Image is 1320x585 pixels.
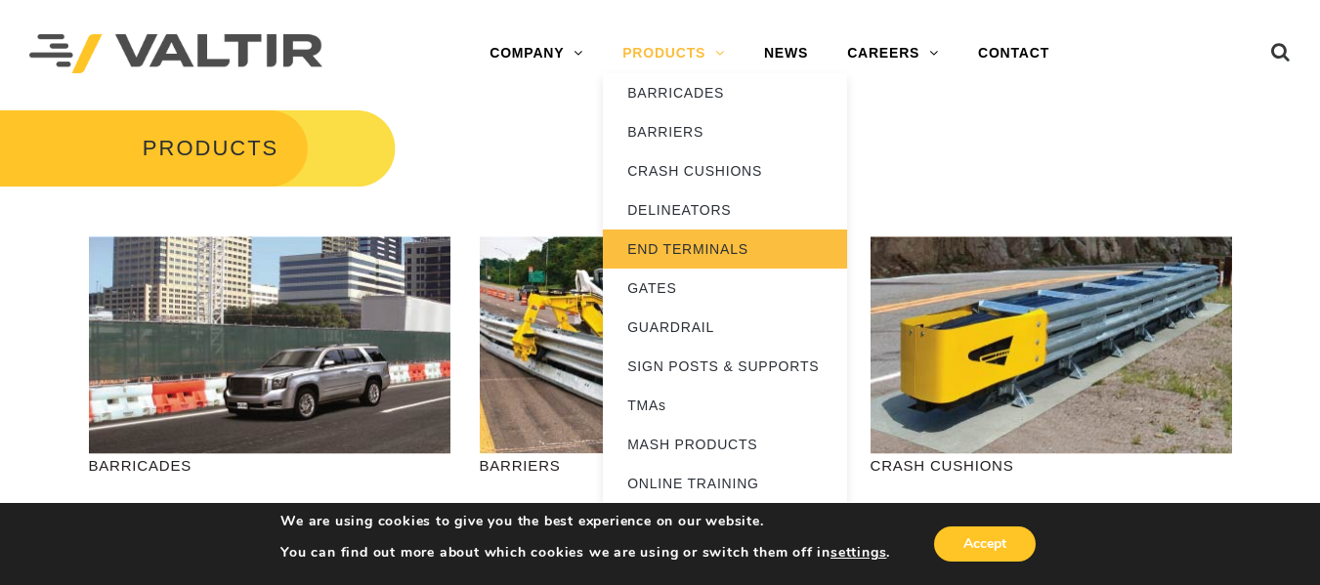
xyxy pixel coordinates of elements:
a: COMPANY [470,34,603,73]
a: CRASH CUSHIONS [603,151,847,190]
img: Valtir [29,34,322,74]
a: CONTACT [958,34,1069,73]
a: GUARDRAIL [603,308,847,347]
a: NEWS [745,34,828,73]
a: MASH PRODUCTS [603,425,847,464]
a: PRODUCTS [603,34,745,73]
button: settings [830,544,886,562]
a: END TERMINALS [603,230,847,269]
a: DELINEATORS [603,190,847,230]
a: BARRICADES [603,73,847,112]
p: BARRICADES [89,454,450,477]
p: CRASH CUSHIONS [871,454,1232,477]
a: BARRIERS [603,112,847,151]
p: We are using cookies to give you the best experience on our website. [280,513,890,530]
a: ONLINE TRAINING [603,464,847,503]
a: SIGN POSTS & SUPPORTS [603,347,847,386]
button: Accept [934,526,1036,562]
p: You can find out more about which cookies we are using or switch them off in . [280,544,890,562]
a: GATES [603,269,847,308]
p: BARRIERS [480,454,841,477]
a: TMAs [603,386,847,425]
a: CAREERS [828,34,958,73]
